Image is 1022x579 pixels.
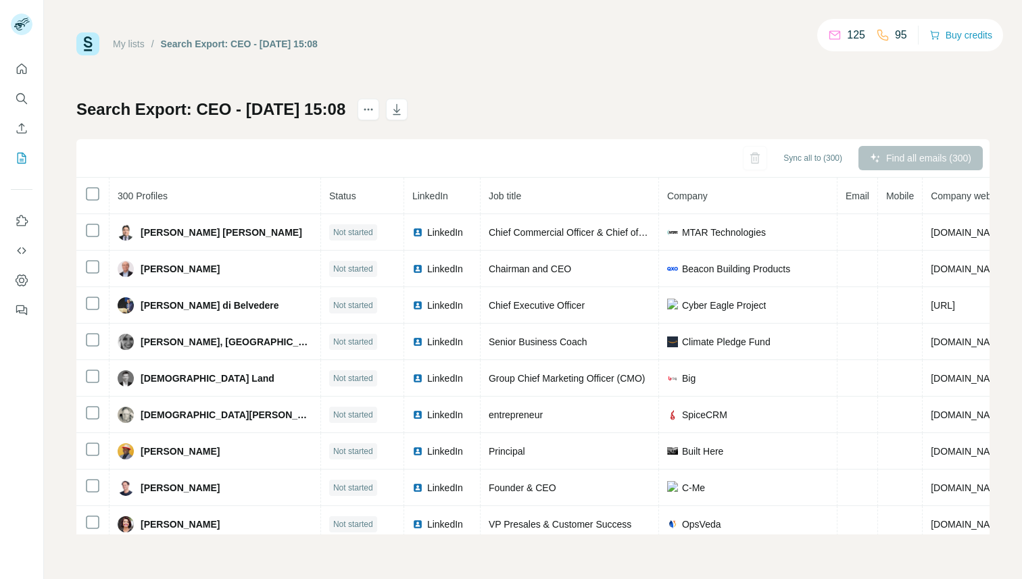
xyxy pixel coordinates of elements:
[333,372,373,384] span: Not started
[11,116,32,141] button: Enrich CSV
[667,299,678,312] img: company-logo
[929,26,992,45] button: Buy credits
[412,263,423,274] img: LinkedIn logo
[76,99,345,120] h1: Search Export: CEO - [DATE] 15:08
[489,336,587,347] span: Senior Business Coach
[667,481,678,495] img: company-logo
[682,481,705,495] span: C-Me
[141,262,220,276] span: [PERSON_NAME]
[682,445,723,458] span: Built Here
[118,516,134,532] img: Avatar
[489,446,525,457] span: Principal
[489,482,556,493] span: Founder & CEO
[141,481,220,495] span: [PERSON_NAME]
[412,191,448,201] span: LinkedIn
[427,445,463,458] span: LinkedIn
[682,299,766,312] span: Cyber Eagle Project
[667,373,678,384] img: company-logo
[847,27,865,43] p: 125
[667,409,678,420] img: company-logo
[11,146,32,170] button: My lists
[141,408,312,422] span: [DEMOGRAPHIC_DATA][PERSON_NAME]
[412,409,423,420] img: LinkedIn logo
[412,373,423,384] img: LinkedIn logo
[682,518,721,531] span: OpsVeda
[333,409,373,421] span: Not started
[783,152,842,164] span: Sync all to (300)
[329,191,356,201] span: Status
[118,334,134,350] img: Avatar
[931,482,1006,493] span: [DOMAIN_NAME]
[931,373,1006,384] span: [DOMAIN_NAME]
[667,336,678,347] img: company-logo
[931,263,1006,274] span: [DOMAIN_NAME]
[412,300,423,311] img: LinkedIn logo
[682,226,766,239] span: MTAR Technologies
[333,445,373,457] span: Not started
[118,480,134,496] img: Avatar
[141,445,220,458] span: [PERSON_NAME]
[118,443,134,459] img: Avatar
[11,86,32,111] button: Search
[141,299,279,312] span: [PERSON_NAME] di Belvedere
[846,191,869,201] span: Email
[682,372,696,385] span: Big
[682,335,771,349] span: Climate Pledge Fund
[118,407,134,423] img: Avatar
[11,238,32,263] button: Use Surfe API
[118,297,134,313] img: Avatar
[931,336,1006,347] span: [DOMAIN_NAME]
[358,99,379,120] button: actions
[113,39,145,49] a: My lists
[141,518,220,531] span: [PERSON_NAME]
[667,519,678,530] img: company-logo
[489,300,585,311] span: Chief Executive Officer
[667,447,678,455] img: company-logo
[11,57,32,81] button: Quick start
[427,372,463,385] span: LinkedIn
[333,482,373,494] span: Not started
[412,482,423,493] img: LinkedIn logo
[427,481,463,495] span: LinkedIn
[931,519,1006,530] span: [DOMAIN_NAME]
[682,408,727,422] span: SpiceCRM
[11,268,32,293] button: Dashboard
[333,518,373,530] span: Not started
[118,224,134,241] img: Avatar
[118,370,134,386] img: Avatar
[667,227,678,238] img: company-logo
[11,298,32,322] button: Feedback
[333,263,373,275] span: Not started
[682,262,790,276] span: Beacon Building Products
[774,148,852,168] button: Sync all to (300)
[412,519,423,530] img: LinkedIn logo
[427,408,463,422] span: LinkedIn
[931,300,955,311] span: [URL]
[427,518,463,531] span: LinkedIn
[141,372,274,385] span: [DEMOGRAPHIC_DATA] Land
[412,446,423,457] img: LinkedIn logo
[895,27,907,43] p: 95
[427,299,463,312] span: LinkedIn
[931,446,1006,457] span: [DOMAIN_NAME]
[489,191,521,201] span: Job title
[489,409,543,420] span: entrepreneur
[931,227,1006,238] span: [DOMAIN_NAME]
[412,336,423,347] img: LinkedIn logo
[118,261,134,277] img: Avatar
[333,226,373,238] span: Not started
[427,226,463,239] span: LinkedIn
[141,226,302,239] span: [PERSON_NAME] [PERSON_NAME]
[427,335,463,349] span: LinkedIn
[667,191,708,201] span: Company
[11,209,32,233] button: Use Surfe on LinkedIn
[489,263,571,274] span: Chairman and CEO
[333,336,373,348] span: Not started
[427,262,463,276] span: LinkedIn
[489,373,646,384] span: Group Chief Marketing Officer (CMO)
[333,299,373,311] span: Not started
[886,191,914,201] span: Mobile
[118,191,168,201] span: 300 Profiles
[489,519,631,530] span: VP Presales & Customer Success
[412,227,423,238] img: LinkedIn logo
